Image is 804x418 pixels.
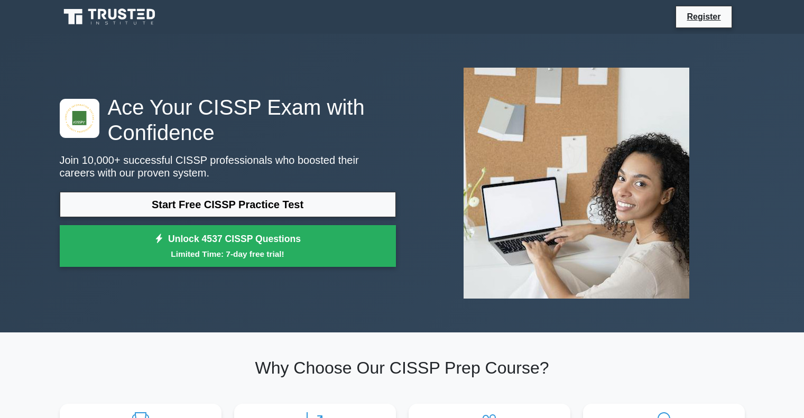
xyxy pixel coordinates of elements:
[73,248,383,260] small: Limited Time: 7-day free trial!
[60,358,745,378] h2: Why Choose Our CISSP Prep Course?
[60,154,396,179] p: Join 10,000+ successful CISSP professionals who boosted their careers with our proven system.
[60,192,396,217] a: Start Free CISSP Practice Test
[60,95,396,145] h1: Ace Your CISSP Exam with Confidence
[60,225,396,267] a: Unlock 4537 CISSP QuestionsLimited Time: 7-day free trial!
[680,10,727,23] a: Register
